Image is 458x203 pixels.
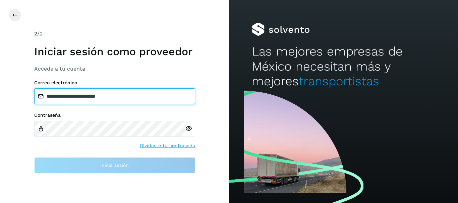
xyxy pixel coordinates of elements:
[252,44,435,89] h2: Las mejores empresas de México necesitan más y mejores
[34,45,195,58] h1: Iniciar sesión como proveedor
[34,112,195,118] label: Contraseña
[34,30,37,37] span: 2
[299,74,379,88] span: transportistas
[34,80,195,86] label: Correo electrónico
[34,30,195,38] div: /2
[140,142,195,149] a: Olvidaste tu contraseña
[100,163,129,168] span: Inicia sesión
[34,157,195,173] button: Inicia sesión
[34,66,195,72] h3: Accede a tu cuenta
